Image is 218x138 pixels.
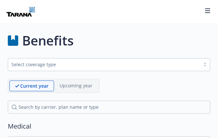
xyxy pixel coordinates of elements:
div: Select coverage type [11,61,197,68]
p: Upcoming year [60,82,92,89]
h1: Benefits [22,31,74,50]
span: Upcoming year [54,81,98,91]
p: Current year [20,82,48,89]
input: search by carrier, plan name or type [8,101,210,114]
h2: Medical [8,121,210,131]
